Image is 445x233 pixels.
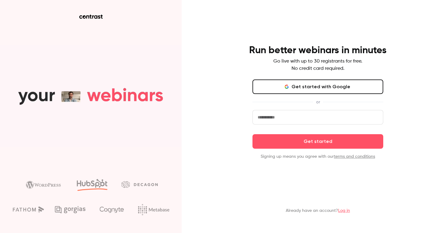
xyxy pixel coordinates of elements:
[338,209,350,213] a: Log in
[252,154,383,160] p: Signing up means you agree with our
[286,208,350,214] p: Already have an account?
[121,181,158,188] img: decagon
[313,99,323,105] span: or
[249,44,387,57] h4: Run better webinars in minutes
[252,134,383,149] button: Get started
[252,79,383,94] button: Get started with Google
[334,154,375,159] a: terms and conditions
[273,58,362,72] p: Go live with up to 30 registrants for free. No credit card required.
